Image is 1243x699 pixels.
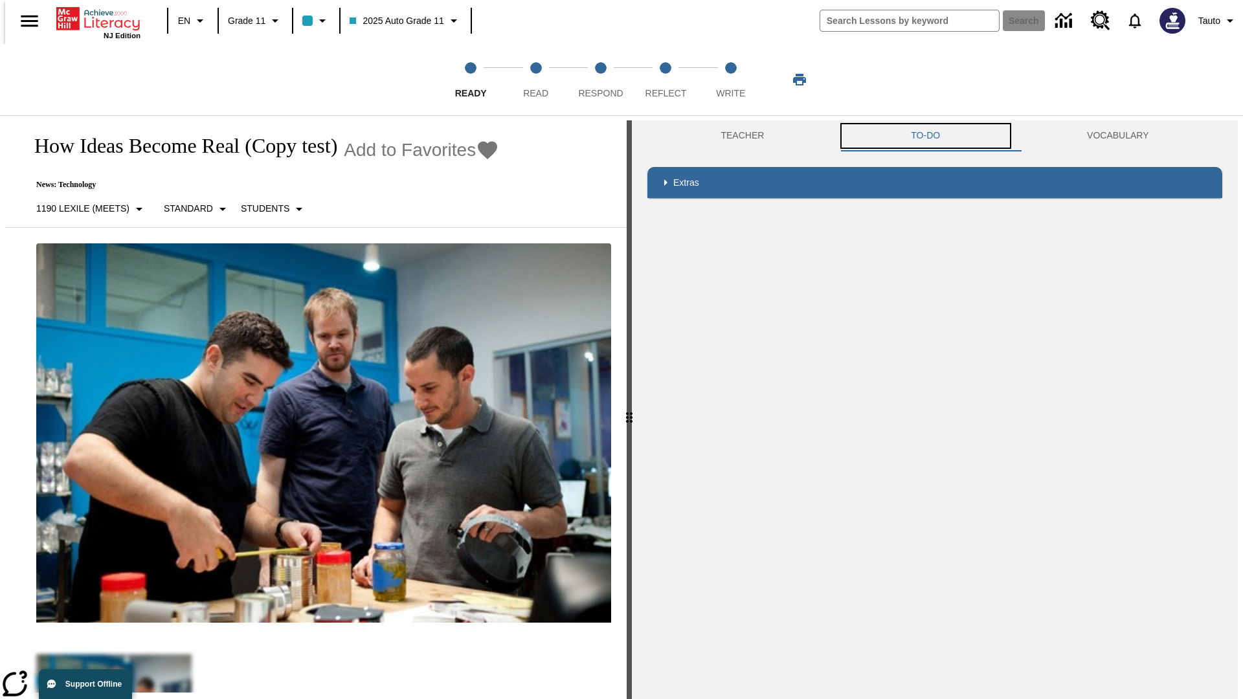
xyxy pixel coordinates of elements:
[297,9,335,32] button: Class color is light blue. Change class color
[39,669,132,699] button: Support Offline
[65,680,122,689] span: Support Offline
[164,202,213,216] p: Standard
[350,14,443,28] span: 2025 Auto Grade 11
[21,180,499,190] p: News: Technology
[1014,120,1222,151] button: VOCABULARY
[563,44,638,115] button: Respond step 3 of 5
[223,9,288,32] button: Grade: Grade 11, Select a grade
[645,88,687,98] span: Reflect
[838,120,1014,151] button: TO-DO
[21,134,337,158] h1: How Ideas Become Real (Copy test)
[1047,3,1083,39] a: Data Center
[632,120,1238,699] div: activity
[647,120,838,151] button: Teacher
[5,120,627,693] div: reading
[578,88,623,98] span: Respond
[10,2,49,40] button: Open side menu
[433,44,508,115] button: Ready step 1 of 5
[228,14,265,28] span: Grade 11
[498,44,573,115] button: Read step 2 of 5
[36,202,129,216] p: 1190 Lexile (Meets)
[455,88,487,98] span: Ready
[31,197,152,221] button: Select Lexile, 1190 Lexile (Meets)
[344,9,466,32] button: Class: 2025 Auto Grade 11, Select your class
[1159,8,1185,34] img: Avatar
[779,68,820,91] button: Print
[56,5,140,39] div: Home
[241,202,289,216] p: Students
[820,10,999,31] input: search field
[104,32,140,39] span: NJ Edition
[693,44,768,115] button: Write step 5 of 5
[344,139,499,161] button: Add to Favorites - How Ideas Become Real (Copy test)
[178,14,190,28] span: EN
[36,243,611,623] img: Quirky founder Ben Kaufman tests a new product with co-worker Gaz Brown and product inventor Jon ...
[673,176,699,190] p: Extras
[344,140,476,161] span: Add to Favorites
[716,88,745,98] span: Write
[627,120,632,699] div: Press Enter or Spacebar and then press right and left arrow keys to move the slider
[172,9,214,32] button: Language: EN, Select a language
[236,197,312,221] button: Select Student
[1118,4,1152,38] a: Notifications
[647,120,1222,151] div: Instructional Panel Tabs
[1152,4,1193,38] button: Select a new avatar
[159,197,236,221] button: Scaffolds, Standard
[523,88,548,98] span: Read
[1083,3,1118,38] a: Resource Center, Will open in new tab
[1193,9,1243,32] button: Profile/Settings
[1198,14,1220,28] span: Tauto
[647,167,1222,198] div: Extras
[628,44,703,115] button: Reflect step 4 of 5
